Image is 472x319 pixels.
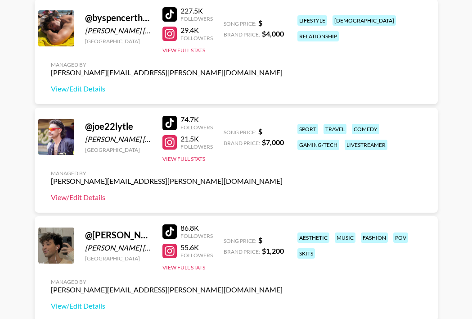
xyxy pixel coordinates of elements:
[180,115,213,124] div: 74.7K
[51,68,283,77] div: [PERSON_NAME][EMAIL_ADDRESS][PERSON_NAME][DOMAIN_NAME]
[297,232,329,243] div: aesthetic
[297,140,339,150] div: gaming/tech
[180,6,213,15] div: 227.5K
[224,31,260,38] span: Brand Price:
[297,31,339,41] div: relationship
[51,278,283,285] div: Managed By
[224,237,256,244] span: Song Price:
[224,248,260,255] span: Brand Price:
[180,134,213,143] div: 21.5K
[162,155,205,162] button: View Full Stats
[180,15,213,22] div: Followers
[297,15,327,26] div: lifestyle
[262,138,284,146] strong: $ 7,000
[180,223,213,232] div: 86.8K
[297,248,315,259] div: skits
[180,232,213,239] div: Followers
[180,252,213,259] div: Followers
[324,124,346,134] div: travel
[85,243,152,252] div: [PERSON_NAME] [PERSON_NAME]
[85,146,152,153] div: [GEOGRAPHIC_DATA]
[224,20,256,27] span: Song Price:
[51,177,283,186] div: [PERSON_NAME][EMAIL_ADDRESS][PERSON_NAME][DOMAIN_NAME]
[352,124,379,134] div: comedy
[51,170,283,177] div: Managed By
[393,232,408,243] div: pov
[262,246,284,255] strong: $ 1,200
[85,26,152,35] div: [PERSON_NAME] [PERSON_NAME]
[180,143,213,150] div: Followers
[180,35,213,41] div: Followers
[258,236,262,244] strong: $
[297,124,318,134] div: sport
[162,264,205,271] button: View Full Stats
[224,129,256,136] span: Song Price:
[258,18,262,27] strong: $
[335,232,355,243] div: music
[51,301,283,310] a: View/Edit Details
[51,84,283,93] a: View/Edit Details
[51,61,283,68] div: Managed By
[180,243,213,252] div: 55.6K
[85,12,152,23] div: @ byspencerthomas
[162,47,205,54] button: View Full Stats
[180,26,213,35] div: 29.4K
[333,15,396,26] div: [DEMOGRAPHIC_DATA]
[51,285,283,294] div: [PERSON_NAME][EMAIL_ADDRESS][PERSON_NAME][DOMAIN_NAME]
[258,127,262,136] strong: $
[85,229,152,241] div: @ [PERSON_NAME]
[51,193,283,202] a: View/Edit Details
[85,255,152,262] div: [GEOGRAPHIC_DATA]
[361,232,388,243] div: fashion
[85,135,152,144] div: [PERSON_NAME] [PERSON_NAME]
[180,124,213,131] div: Followers
[85,38,152,45] div: [GEOGRAPHIC_DATA]
[224,140,260,146] span: Brand Price:
[262,29,284,38] strong: $ 4,000
[85,121,152,132] div: @ joe22lytle
[345,140,387,150] div: livestreamer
